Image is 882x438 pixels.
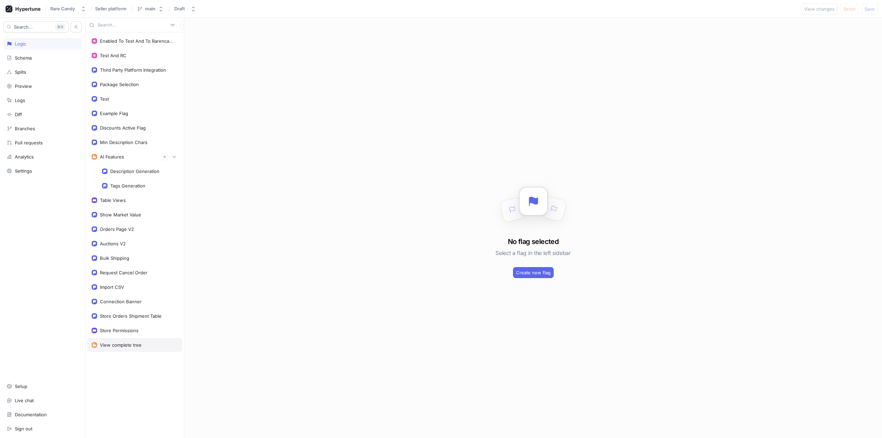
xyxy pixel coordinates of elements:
[100,67,166,73] div: Third Party Platform Integration
[98,22,167,29] input: Search...
[15,154,34,160] div: Analytics
[100,270,147,275] div: Request Cancel Order
[145,6,155,12] div: main
[134,3,166,14] button: main
[15,426,32,431] div: Sign out
[3,21,69,32] button: Search...K
[55,23,65,30] div: K
[840,3,859,14] button: Reset
[864,7,875,11] span: Save
[801,3,838,14] button: View changes
[100,328,139,333] div: Store Permissions
[15,83,32,89] div: Preview
[100,125,146,131] div: Discounts Active Flag
[48,3,89,14] button: Rare Candy
[100,38,175,44] div: Enabled To Test And To Rarencandy In Prod
[100,212,141,217] div: Show Market Value
[495,247,571,259] h5: Select a flag in the left sidebar
[100,226,134,232] div: Orders Page V2
[100,299,142,304] div: Connection Banner
[100,197,126,203] div: Table Views
[14,25,33,29] span: Search...
[15,112,22,117] div: Diff
[100,241,126,246] div: Auctions V2
[172,3,199,14] button: Draft
[3,409,82,420] a: Documentation
[100,154,124,160] div: AI Features
[100,82,139,87] div: Package Selection
[843,7,855,11] span: Reset
[15,412,47,417] div: Documentation
[516,271,551,275] span: Create new flag
[100,111,128,116] div: Example Flag
[15,398,34,403] div: Live chat
[100,140,147,145] div: Min Description Chars
[513,267,554,278] button: Create new flag
[100,96,109,102] div: Test
[508,236,558,247] h3: No flag selected
[95,6,126,11] span: Seller platform
[110,183,145,189] div: Tags Generation
[15,41,26,47] div: Logic
[50,6,75,12] div: Rare Candy
[15,168,32,174] div: Settings
[15,55,32,61] div: Schema
[15,98,25,103] div: Logs
[100,255,129,261] div: Bulk Shipping
[861,3,878,14] button: Save
[15,69,26,75] div: Splits
[100,313,162,319] div: Store Orders Shipment Table
[100,284,124,290] div: Import CSV
[15,126,35,131] div: Branches
[100,342,142,348] div: View complete tree
[15,384,27,389] div: Setup
[804,7,834,11] span: View changes
[174,6,185,12] div: Draft
[100,53,126,58] div: Test And RC
[110,169,160,174] div: Description Generation
[15,140,43,145] div: Pull requests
